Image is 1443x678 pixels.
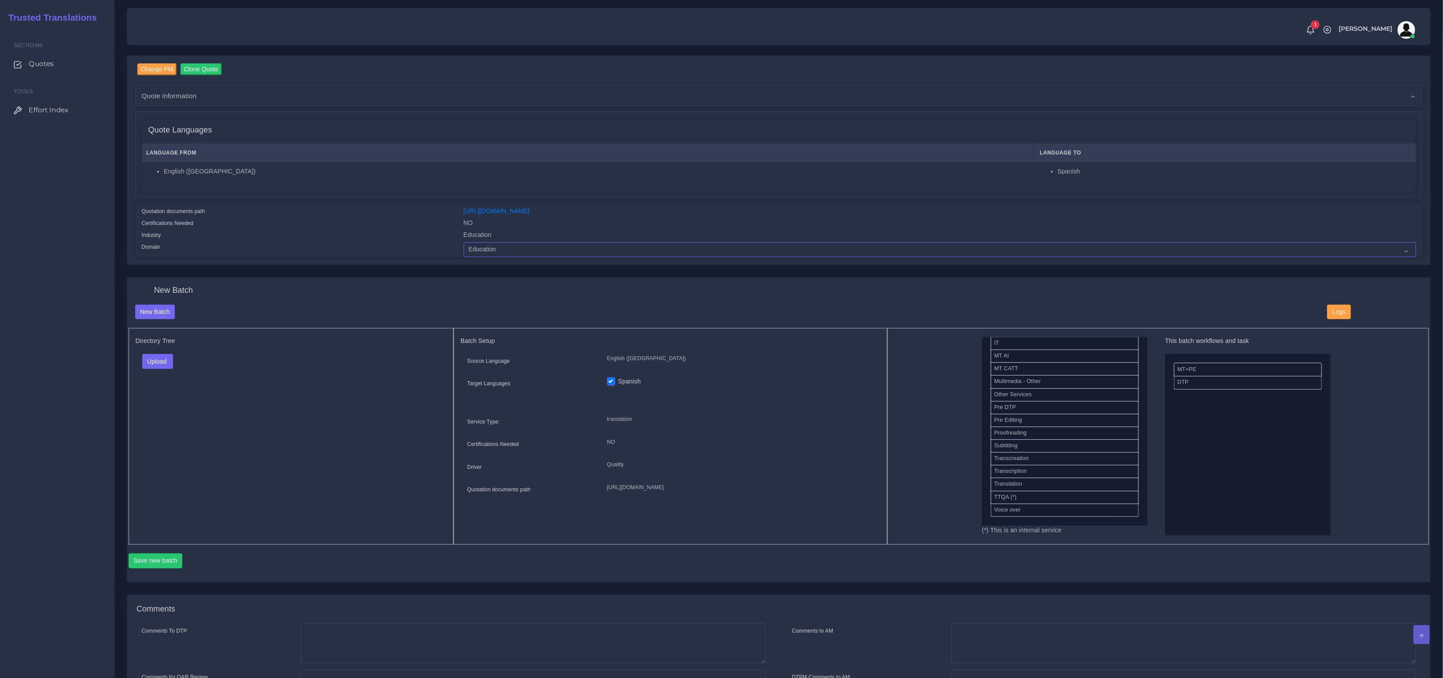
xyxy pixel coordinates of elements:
[1035,144,1416,162] th: Language To
[991,401,1139,414] li: Pre DTP
[607,483,874,492] p: [URL][DOMAIN_NAME]
[991,375,1139,388] li: Multimedia - Other
[457,218,1423,230] div: NO
[607,460,874,469] p: Quality
[142,144,1036,162] th: Language From
[991,439,1139,453] li: Subtitling
[142,91,197,101] span: Quote information
[991,465,1139,478] li: Transcription
[137,63,177,75] input: Change PM
[982,526,1148,535] p: (*) This is an internal service
[142,231,161,239] label: Industry
[607,354,874,363] p: English ([GEOGRAPHIC_DATA])
[29,59,54,69] span: Quotes
[14,42,43,48] span: Sections
[607,415,874,424] p: translation
[457,230,1423,242] div: Education
[467,463,482,471] label: Driver
[461,337,880,345] h5: Batch Setup
[1339,26,1393,32] span: [PERSON_NAME]
[1303,25,1318,35] a: 1
[464,207,530,214] a: [URL][DOMAIN_NAME]
[142,207,205,215] label: Quotation documents path
[1174,363,1322,376] li: MT+PE
[135,305,175,320] button: New Batch
[2,12,97,23] h2: Trusted Translations
[129,553,183,568] button: Save new batch
[142,354,173,369] button: Upload
[1165,337,1331,345] h5: This batch workflows and task
[154,286,193,295] h4: New Batch
[467,380,510,387] label: Target Languages
[142,219,194,227] label: Certifications Needed
[991,452,1139,465] li: Transcreation
[14,88,33,95] span: Tools
[137,604,175,614] h4: Comments
[135,308,175,315] a: New Batch
[142,243,160,251] label: Domain
[1058,167,1411,176] li: Spanish
[467,418,500,426] label: Service Type:
[991,414,1139,427] li: Pre Editing
[1327,305,1351,320] button: Logs
[991,350,1139,363] li: MT AI
[467,486,531,494] label: Quotation documents path
[467,440,519,448] label: Certifications Needed
[991,337,1139,350] li: IT
[181,63,222,75] input: Clone Quote
[991,504,1139,517] li: Voice over
[467,357,510,365] label: Source Language
[136,337,447,345] h5: Directory Tree
[142,627,187,635] label: Comments To DTP
[2,11,97,25] a: Trusted Translations
[991,388,1139,402] li: Other Services
[792,627,834,635] label: Comments to AM
[607,438,874,447] p: NO
[991,427,1139,440] li: Proofreading
[136,85,1422,107] div: Quote information
[1398,21,1415,39] img: avatar
[164,167,1031,176] li: English ([GEOGRAPHIC_DATA])
[991,491,1139,504] li: TTQA (*)
[618,377,641,386] label: Spanish
[991,478,1139,491] li: Translation
[1332,308,1346,315] span: Logs
[29,105,68,115] span: Effort Index
[991,362,1139,376] li: MT CATT
[7,55,108,73] a: Quotes
[7,101,108,119] a: Effort Index
[1334,21,1418,39] a: [PERSON_NAME]avatar
[1311,20,1320,29] span: 1
[148,125,212,135] h4: Quote Languages
[1174,376,1322,389] li: DTP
